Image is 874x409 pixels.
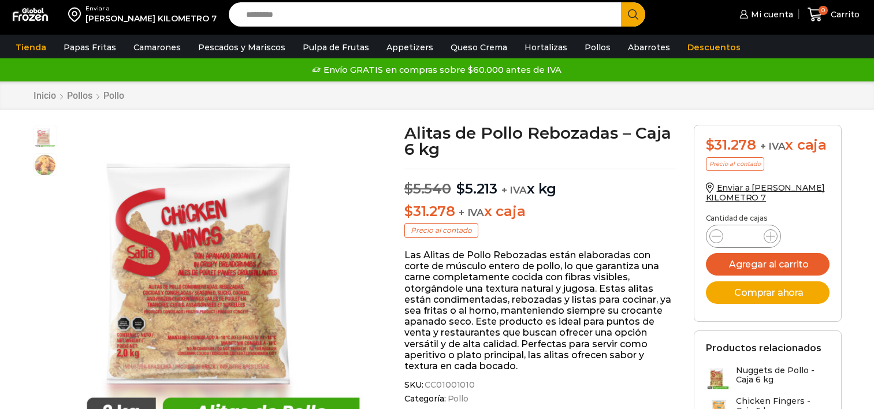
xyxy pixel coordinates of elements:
p: Las Alitas de Pollo Rebozadas están elaboradas con corte de músculo entero de pollo, lo que garan... [404,250,676,371]
p: x caja [404,203,676,220]
div: Enviar a [85,5,217,13]
button: Search button [621,2,645,27]
nav: Breadcrumb [33,90,125,101]
div: x caja [706,137,830,154]
bdi: 5.540 [404,180,451,197]
span: Carrito [828,9,860,20]
bdi: 31.278 [706,136,756,153]
span: SKU: [404,380,676,390]
bdi: 31.278 [404,203,455,220]
a: Pollos [66,90,93,101]
span: + IVA [459,207,484,218]
span: $ [456,180,465,197]
h2: Productos relacionados [706,343,821,354]
img: address-field-icon.svg [68,5,85,24]
a: Mi cuenta [737,3,793,26]
a: Pescados y Mariscos [192,36,291,58]
span: alitas-pollo [34,125,57,148]
a: Enviar a [PERSON_NAME] KILOMETRO 7 [706,183,825,203]
span: Categoría: [404,394,676,404]
a: Descuentos [682,36,746,58]
a: Pollos [579,36,616,58]
a: Camarones [128,36,187,58]
h1: Alitas de Pollo Rebozadas – Caja 6 kg [404,125,676,157]
p: Precio al contado [706,157,764,171]
span: + IVA [501,184,527,196]
a: Inicio [33,90,57,101]
a: 0 Carrito [805,1,862,28]
span: Mi cuenta [748,9,793,20]
a: Pulpa de Frutas [297,36,375,58]
span: alitas-de-pollo [34,154,57,177]
a: Tienda [10,36,52,58]
button: Agregar al carrito [706,253,830,276]
span: CC01001010 [423,380,475,390]
span: $ [706,136,715,153]
input: Product quantity [732,228,754,244]
a: Queso Crema [445,36,513,58]
p: Precio al contado [404,223,478,238]
bdi: 5.213 [456,180,497,197]
div: [PERSON_NAME] KILOMETRO 7 [85,13,217,24]
p: Cantidad de cajas [706,214,830,222]
a: Hortalizas [519,36,573,58]
span: 0 [819,6,828,15]
span: + IVA [760,140,786,152]
a: Pollo [103,90,125,101]
span: $ [404,180,413,197]
a: Nuggets de Pollo - Caja 6 kg [706,366,830,391]
p: x kg [404,169,676,198]
button: Comprar ahora [706,281,830,304]
a: Appetizers [381,36,439,58]
a: Pollo [446,394,468,404]
a: Abarrotes [622,36,676,58]
a: Papas Fritas [58,36,122,58]
span: $ [404,203,413,220]
h3: Nuggets de Pollo - Caja 6 kg [736,366,830,385]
